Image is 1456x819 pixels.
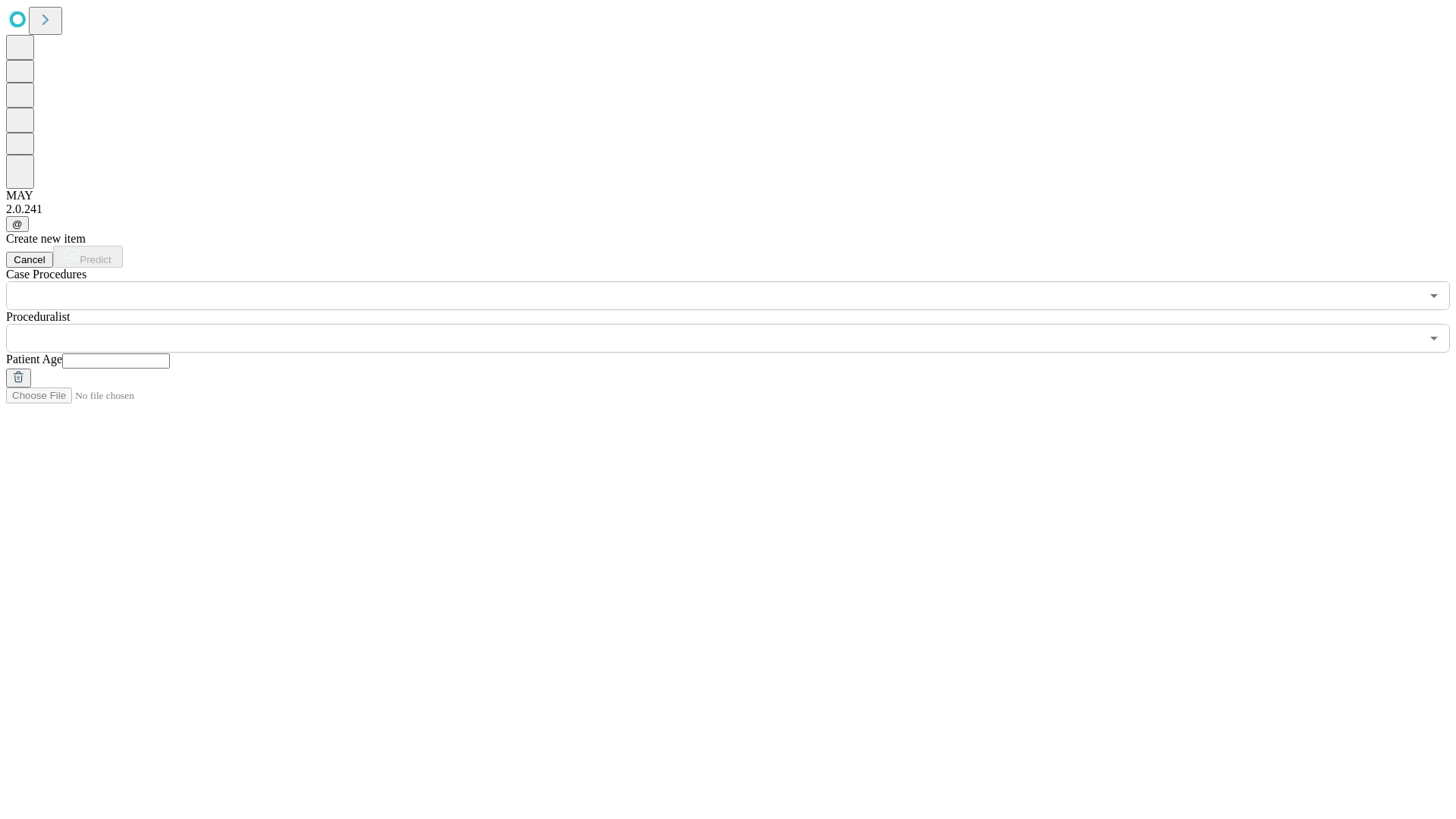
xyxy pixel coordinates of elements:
[1423,285,1445,306] button: Open
[80,254,111,265] span: Predict
[14,254,45,265] span: Cancel
[6,353,62,366] span: Patient Age
[1423,328,1445,349] button: Open
[6,268,86,281] span: Scheduled Procedure
[6,232,86,245] span: Create new item
[12,218,23,230] span: @
[6,310,70,323] span: Proceduralist
[6,202,1450,216] div: 2.0.241
[6,189,1450,202] div: MAY
[6,216,29,232] button: @
[53,246,123,268] button: Predict
[6,252,53,268] button: Cancel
